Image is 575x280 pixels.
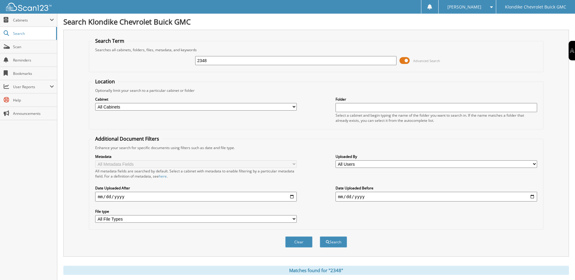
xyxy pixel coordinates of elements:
img: scan123-logo-white.svg [6,3,52,11]
legend: Search Term [92,38,127,44]
span: User Reports [13,84,50,89]
label: Date Uploaded Before [336,185,537,191]
div: Matches found for "2348" [63,266,569,275]
span: Scan [13,44,54,49]
div: Select a cabinet and begin typing the name of the folder you want to search in. If the name match... [336,113,537,123]
input: end [336,192,537,202]
div: Enhance your search for specific documents using filters such as date and file type. [92,145,540,150]
label: Uploaded By [336,154,537,159]
button: Clear [285,236,313,248]
h1: Search Klondike Chevrolet Buick GMC [63,17,569,27]
input: start [95,192,297,202]
legend: Location [92,78,118,85]
span: Help [13,98,54,103]
legend: Additional Document Filters [92,135,162,142]
a: here [159,174,167,179]
label: Folder [336,97,537,102]
label: File type [95,209,297,214]
span: Announcements [13,111,54,116]
span: Search [13,31,53,36]
label: Metadata [95,154,297,159]
div: All metadata fields are searched by default. Select a cabinet with metadata to enable filtering b... [95,168,297,179]
div: Searches all cabinets, folders, files, metadata, and keywords [92,47,540,52]
span: Advanced Search [413,58,440,63]
span: [PERSON_NAME] [447,5,481,9]
label: Cabinet [95,97,297,102]
div: Optionally limit your search to a particular cabinet or folder [92,88,540,93]
span: Klondike Chevrolet Buick GMC [505,5,566,9]
label: Date Uploaded After [95,185,297,191]
button: Search [320,236,347,248]
span: Bookmarks [13,71,54,76]
span: Reminders [13,58,54,63]
span: Cabinets [13,18,50,23]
